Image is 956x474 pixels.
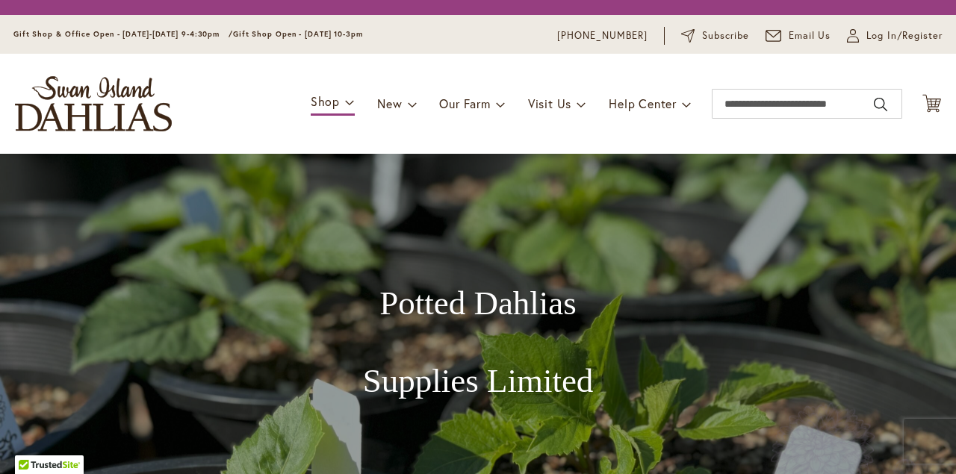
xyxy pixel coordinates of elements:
a: store logo [15,76,172,131]
h1: Potted Dahlias Supplies Limited [280,284,676,401]
span: Gift Shop Open - [DATE] 10-3pm [233,29,363,39]
span: Our Farm [439,96,490,111]
button: Search [874,93,887,116]
span: New [377,96,402,111]
span: Email Us [789,28,831,43]
a: [PHONE_NUMBER] [557,28,648,43]
a: Log In/Register [847,28,943,43]
span: Help Center [609,96,677,111]
a: Email Us [766,28,831,43]
span: Shop [311,93,340,109]
span: Visit Us [528,96,571,111]
span: Subscribe [702,28,749,43]
span: Log In/Register [866,28,943,43]
span: Gift Shop & Office Open - [DATE]-[DATE] 9-4:30pm / [13,29,233,39]
a: Subscribe [681,28,749,43]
